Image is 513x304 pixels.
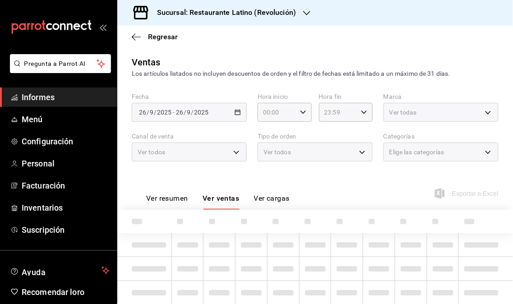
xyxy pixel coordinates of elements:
font: Tipo de orden [258,133,296,140]
font: Facturación [22,181,65,190]
input: ---- [157,109,172,116]
font: Informes [22,92,55,102]
input: ---- [194,109,209,116]
span: / [147,109,149,116]
font: Ventas [132,57,161,68]
font: Marca [384,93,402,101]
font: Fecha [132,93,149,101]
font: Ver ventas [203,194,240,203]
font: Ver resumen [146,194,188,203]
font: Menú [22,115,43,124]
font: Los artículos listados no incluyen descuentos de orden y el filtro de fechas está limitado a un m... [132,70,450,77]
font: Hora inicio [258,93,288,101]
span: / [154,109,157,116]
font: Inventarios [22,203,63,212]
span: / [184,109,186,116]
font: Ver todos [263,148,291,156]
font: Ayuda [22,267,46,277]
input: -- [139,109,147,116]
font: Ver cargas [254,194,290,203]
font: Sucursal: Restaurante Latino (Revolución) [157,8,296,17]
font: Hora fin [319,93,342,101]
button: Pregunta a Parrot AI [10,54,111,73]
font: Regresar [148,32,178,41]
button: Regresar [132,32,178,41]
font: Elige las categorías [389,148,444,156]
span: / [191,109,194,116]
font: Suscripción [22,225,65,235]
a: Pregunta a Parrot AI [6,65,111,75]
input: -- [187,109,191,116]
button: abrir_cajón_menú [99,23,106,31]
font: Personal [22,159,55,168]
font: Categorías [384,133,415,140]
font: Pregunta a Parrot AI [24,60,86,67]
font: Configuración [22,137,74,146]
span: - [173,109,175,116]
font: Ver todas [389,109,417,116]
font: Canal de venta [132,133,174,140]
input: -- [149,109,154,116]
div: pestañas de navegación [146,194,290,210]
font: Recomendar loro [22,287,84,297]
input: -- [176,109,184,116]
font: Ver todos [138,148,165,156]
